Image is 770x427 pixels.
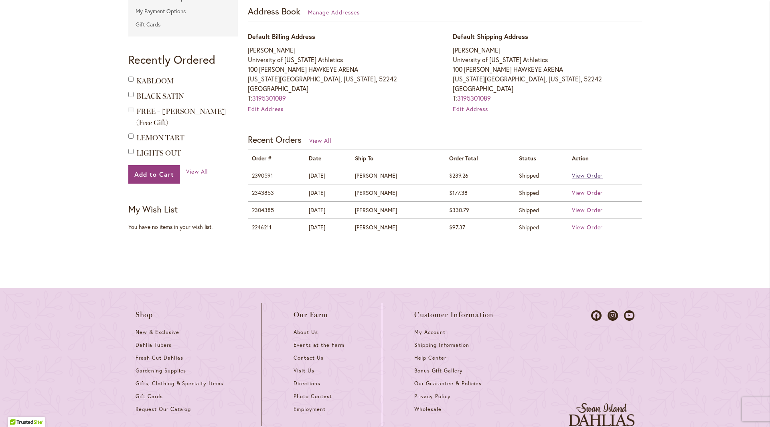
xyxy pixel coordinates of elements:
[294,367,314,374] span: Visit Us
[294,354,324,361] span: Contact Us
[136,380,223,387] span: Gifts, Clothing & Specialty Items
[6,399,28,421] iframe: Launch Accessibility Center
[294,393,332,400] span: Photo Contest
[414,354,446,361] span: Help Center
[515,167,568,184] td: Shipped
[136,92,184,101] a: BLACK SATIN
[136,134,184,142] a: LEMON TART
[305,184,351,201] td: [DATE]
[309,137,331,144] a: View All
[136,342,172,348] span: Dahlia Tubers
[453,32,528,40] span: Default Shipping Address
[134,170,174,178] span: Add to Cart
[136,107,226,127] span: FREE - [PERSON_NAME] (Free Gift)
[248,45,437,103] address: [PERSON_NAME] University of [US_STATE] Athletics 100 [PERSON_NAME] HAWKEYE ARENA [US_STATE][GEOGR...
[136,354,183,361] span: Fresh Cut Dahlias
[449,206,469,214] span: $330.79
[128,52,215,67] strong: Recently Ordered
[515,219,568,236] td: Shipped
[351,167,446,184] td: [PERSON_NAME]
[515,184,568,201] td: Shipped
[294,311,328,319] span: Our Farm
[305,219,351,236] td: [DATE]
[414,380,481,387] span: Our Guarantee & Policies
[128,203,178,215] strong: My Wish List
[608,310,618,321] a: Dahlias on Instagram
[515,201,568,219] td: Shipped
[128,18,238,30] a: Gift Cards
[128,223,243,231] div: You have no items in your wish list.
[248,167,304,184] td: 2390591
[128,5,238,17] a: My Payment Options
[351,219,446,236] td: [PERSON_NAME]
[449,172,468,179] span: $239.26
[572,172,603,179] a: View Order
[449,223,465,231] span: $97.37
[351,150,446,167] th: Ship To
[624,310,634,321] a: Dahlias on Youtube
[248,219,304,236] td: 2246211
[294,380,320,387] span: Directions
[591,310,602,321] a: Dahlias on Facebook
[136,77,174,85] a: KABLOOM
[136,367,186,374] span: Gardening Supplies
[568,150,642,167] th: Action
[414,367,462,374] span: Bonus Gift Gallery
[414,393,451,400] span: Privacy Policy
[305,201,351,219] td: [DATE]
[186,168,208,176] a: View All
[252,94,286,102] a: 3195301089
[136,149,181,158] a: LIGHTS OUT
[294,329,318,336] span: About Us
[414,329,446,336] span: My Account
[248,32,315,40] span: Default Billing Address
[128,165,180,184] button: Add to Cart
[248,201,304,219] td: 2304385
[308,8,360,16] a: Manage Addresses
[449,189,468,196] span: $177.38
[248,5,300,17] strong: Address Book
[414,342,469,348] span: Shipping Information
[414,311,494,319] span: Customer Information
[136,311,153,319] span: Shop
[515,150,568,167] th: Status
[248,134,302,145] strong: Recent Orders
[248,150,304,167] th: Order #
[136,406,191,413] span: Request Our Catalog
[572,223,603,231] a: View Order
[572,206,603,214] a: View Order
[136,393,163,400] span: Gift Cards
[136,329,179,336] span: New & Exclusive
[457,94,491,102] a: 3195301089
[294,342,344,348] span: Events at the Farm
[572,189,603,196] a: View Order
[248,105,284,113] a: Edit Address
[453,45,642,103] address: [PERSON_NAME] University of [US_STATE] Athletics 100 [PERSON_NAME] HAWKEYE ARENA [US_STATE][GEOGR...
[305,167,351,184] td: [DATE]
[414,406,442,413] span: Wholesale
[305,150,351,167] th: Date
[351,184,446,201] td: [PERSON_NAME]
[351,201,446,219] td: [PERSON_NAME]
[248,184,304,201] td: 2343853
[294,406,326,413] span: Employment
[186,168,208,175] span: View All
[453,105,488,113] a: Edit Address
[445,150,515,167] th: Order Total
